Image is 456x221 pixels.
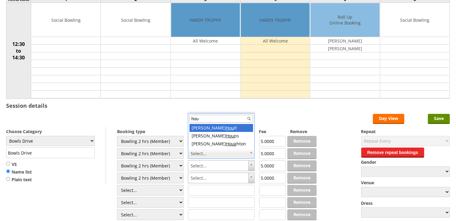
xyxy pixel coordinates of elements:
[189,124,253,132] div: [PERSON_NAME] lt
[226,133,234,139] span: Hou
[226,141,234,147] span: Hou
[189,140,253,148] div: [PERSON_NAME] ghton
[189,132,253,140] div: [PERSON_NAME] ps
[226,125,234,131] span: Hou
